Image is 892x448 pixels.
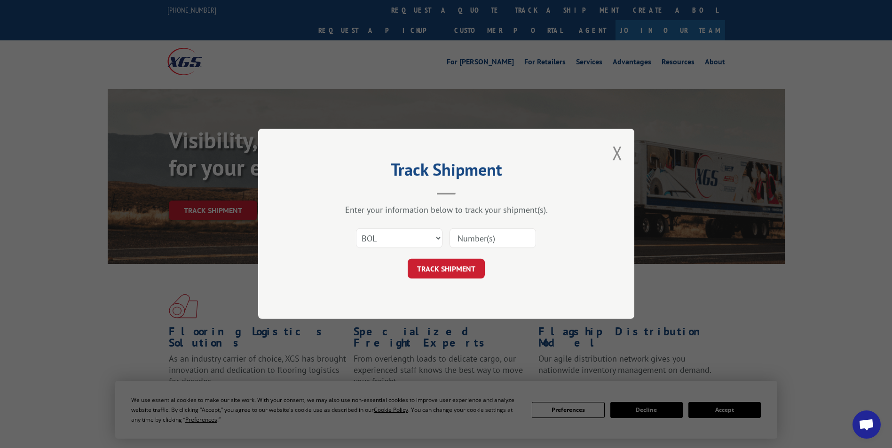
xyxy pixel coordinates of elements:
[612,140,623,165] button: Close modal
[408,259,485,279] button: TRACK SHIPMENT
[305,163,587,181] h2: Track Shipment
[450,229,536,248] input: Number(s)
[853,410,881,439] div: Open chat
[305,205,587,216] div: Enter your information below to track your shipment(s).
